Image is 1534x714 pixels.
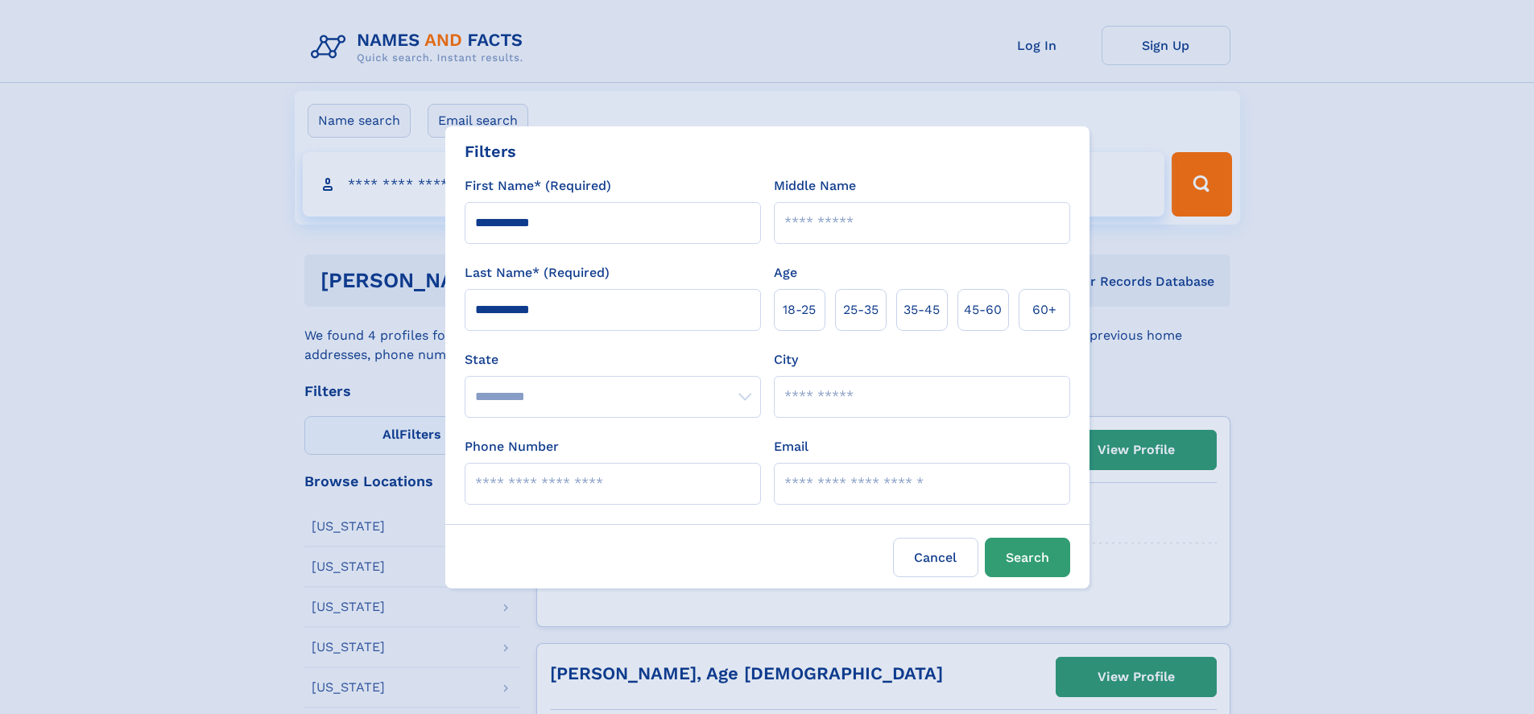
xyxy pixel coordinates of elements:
div: Filters [465,139,516,163]
span: 45‑60 [964,300,1002,320]
label: Last Name* (Required) [465,263,610,283]
span: 18‑25 [783,300,816,320]
label: Age [774,263,797,283]
label: First Name* (Required) [465,176,611,196]
span: 35‑45 [903,300,940,320]
span: 60+ [1032,300,1056,320]
label: City [774,350,798,369]
button: Search [985,538,1070,577]
label: State [465,350,761,369]
label: Cancel [893,538,978,577]
label: Middle Name [774,176,856,196]
span: 25‑35 [843,300,879,320]
label: Phone Number [465,437,559,456]
label: Email [774,437,808,456]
